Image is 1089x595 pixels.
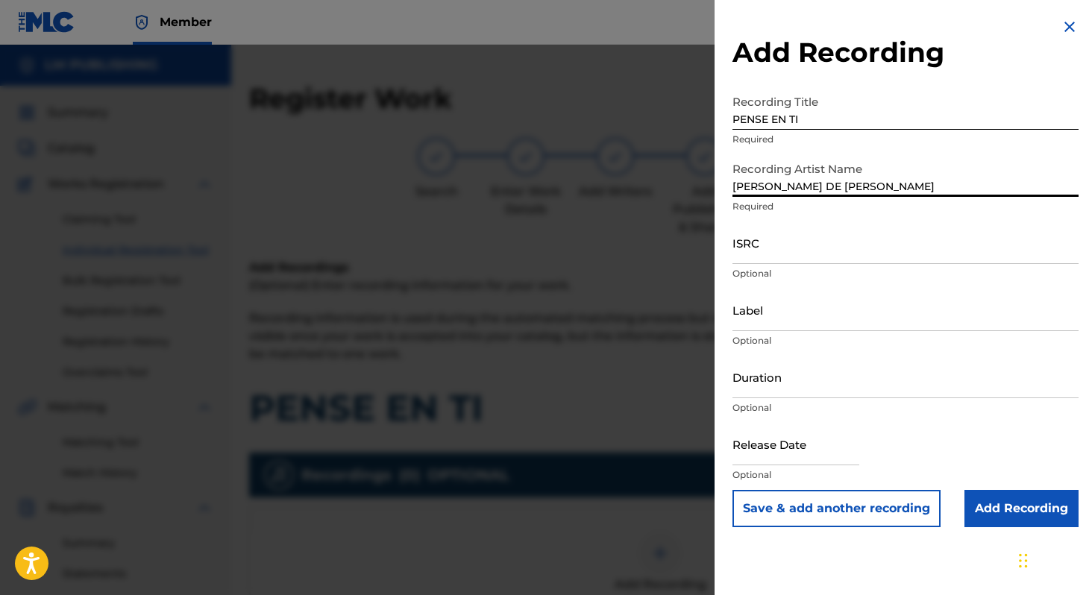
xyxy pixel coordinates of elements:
[1014,523,1089,595] iframe: Chat Widget
[160,13,212,31] span: Member
[133,13,151,31] img: Top Rightsholder
[732,490,941,527] button: Save & add another recording
[732,334,1079,347] p: Optional
[732,468,1079,482] p: Optional
[732,401,1079,415] p: Optional
[732,133,1079,146] p: Required
[964,490,1079,527] input: Add Recording
[1047,380,1089,500] iframe: Resource Center
[732,36,1079,69] h2: Add Recording
[18,11,75,33] img: MLC Logo
[1014,523,1089,595] div: Widget de chat
[732,267,1079,280] p: Optional
[1019,538,1028,583] div: Arrastrar
[732,200,1079,213] p: Required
